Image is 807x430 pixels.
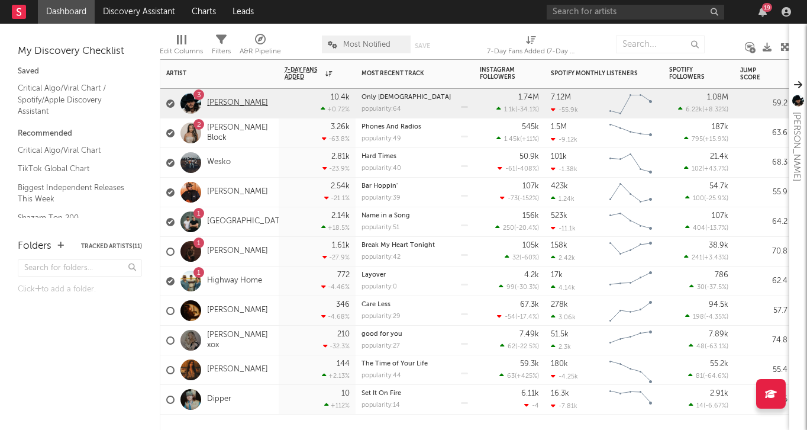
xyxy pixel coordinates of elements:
[551,301,568,309] div: 278k
[495,224,539,232] div: ( )
[689,283,728,291] div: ( )
[551,390,569,397] div: 16.3k
[715,271,728,279] div: 786
[361,106,401,113] div: popularity: 64
[207,365,268,375] a: [PERSON_NAME]
[707,225,727,232] span: -13.7 %
[18,259,142,277] input: Search for folders...
[207,246,268,256] a: [PERSON_NAME]
[321,283,350,291] div: -4.46 %
[361,301,390,308] a: Care Less
[551,330,569,338] div: 51.5k
[415,43,430,49] button: Save
[696,403,703,409] span: 14
[322,372,350,380] div: +2.13 %
[331,212,350,220] div: 2.14k
[361,301,468,308] div: Care Less
[361,242,435,249] a: Break My Heart Tonight
[331,153,350,161] div: 2.81k
[361,284,397,290] div: popularity: 0
[684,165,728,172] div: ( )
[705,136,727,143] span: +15.9 %
[331,182,350,190] div: 2.54k
[499,372,539,380] div: ( )
[361,213,468,219] div: Name in a Song
[551,373,578,380] div: -4.25k
[321,224,350,232] div: +18.5 %
[496,105,539,113] div: ( )
[740,363,787,377] div: 55.4
[207,217,287,227] a: [GEOGRAPHIC_DATA]
[496,135,539,143] div: ( )
[508,344,515,350] span: 62
[551,94,571,101] div: 7.12M
[503,225,514,232] span: 250
[551,195,574,203] div: 1.24k
[331,94,350,101] div: 10.4k
[740,333,787,348] div: 74.8
[740,245,787,259] div: 70.8
[693,195,704,202] span: 100
[498,165,539,172] div: ( )
[604,148,657,178] svg: Chart title
[758,7,767,17] button: 19
[361,343,400,349] div: popularity: 27
[706,195,727,202] span: -25.9 %
[18,82,130,118] a: Critical Algo/Viral Chart / Spotify/Apple Discovery Assistant
[332,242,350,249] div: 1.61k
[551,284,575,291] div: 4.14k
[361,195,401,201] div: popularity: 39
[207,330,273,351] a: [PERSON_NAME] xox
[480,66,521,81] div: Instagram Followers
[707,94,728,101] div: 1.08M
[604,118,657,148] svg: Chart title
[551,313,576,321] div: 3.06k
[696,373,703,380] span: 81
[361,94,451,101] a: Only [DEMOGRAPHIC_DATA]
[517,284,537,291] span: -30.3 %
[551,254,575,262] div: 2.42k
[361,390,401,397] a: Set It On Fire
[322,253,350,261] div: -27.9 %
[740,274,787,288] div: 62.4
[361,373,401,379] div: popularity: 44
[361,331,468,338] div: good for you
[740,393,787,407] div: 70.5
[505,253,539,261] div: ( )
[207,187,268,197] a: [PERSON_NAME]
[551,165,577,173] div: -1.38k
[517,166,537,172] span: -408 %
[522,212,539,220] div: 156k
[518,94,539,101] div: 1.74M
[709,330,728,338] div: 7.89k
[240,30,281,64] div: A&R Pipeline
[740,185,787,200] div: 55.9
[18,44,142,59] div: My Discovery Checklist
[517,314,537,320] span: -17.4 %
[505,314,515,320] span: -54
[361,361,468,367] div: The Time of Your Life
[507,373,515,380] span: 63
[704,255,727,261] span: +3.43 %
[517,107,537,113] span: -34.1 %
[522,242,539,249] div: 105k
[551,271,563,279] div: 17k
[689,402,728,409] div: ( )
[18,162,130,175] a: TikTok Global Chart
[669,66,711,81] div: Spotify Followers
[520,360,539,368] div: 59.3k
[512,255,519,261] span: 32
[604,267,657,296] svg: Chart title
[551,136,577,143] div: -9.12k
[678,105,728,113] div: ( )
[487,30,576,64] div: 7-Day Fans Added (7-Day Fans Added)
[551,242,567,249] div: 158k
[688,372,728,380] div: ( )
[323,342,350,350] div: -32.3 %
[324,402,350,409] div: +112 %
[361,94,468,101] div: Only Bible
[551,360,568,368] div: 180k
[81,243,142,249] button: Tracked Artists(11)
[361,361,428,367] a: The Time of Your Life
[500,194,539,202] div: ( )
